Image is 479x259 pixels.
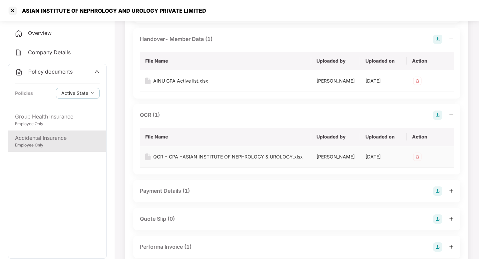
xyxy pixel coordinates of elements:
th: Uploaded on [360,128,407,146]
th: Uploaded on [360,52,407,70]
img: svg+xml;base64,PHN2ZyB4bWxucz0iaHR0cDovL3d3dy53My5vcmcvMjAwMC9zdmciIHdpZHRoPSIyOCIgaGVpZ2h0PSIyOC... [433,214,442,224]
span: Overview [28,30,52,36]
img: svg+xml;base64,PHN2ZyB4bWxucz0iaHR0cDovL3d3dy53My5vcmcvMjAwMC9zdmciIHdpZHRoPSIzMiIgaGVpZ2h0PSIzMi... [412,151,423,162]
span: down [91,92,94,95]
span: plus [449,244,454,249]
div: Payment Details (1) [140,187,190,195]
div: [DATE] [365,153,402,160]
div: AINU GPA Active list.xlsx [153,77,208,85]
img: svg+xml;base64,PHN2ZyB4bWxucz0iaHR0cDovL3d3dy53My5vcmcvMjAwMC9zdmciIHdpZHRoPSIyNCIgaGVpZ2h0PSIyNC... [15,49,23,57]
div: [DATE] [365,77,402,85]
th: Uploaded by [311,128,360,146]
th: File Name [140,52,311,70]
span: up [94,69,100,74]
img: svg+xml;base64,PHN2ZyB4bWxucz0iaHR0cDovL3d3dy53My5vcmcvMjAwMC9zdmciIHdpZHRoPSIyOCIgaGVpZ2h0PSIyOC... [433,35,442,44]
div: Quote Slip (0) [140,215,175,223]
div: [PERSON_NAME] [316,153,355,160]
div: Accidental Insurance [15,134,100,142]
span: Company Details [28,49,71,56]
span: plus [449,216,454,221]
th: File Name [140,128,311,146]
span: plus [449,188,454,193]
img: svg+xml;base64,PHN2ZyB4bWxucz0iaHR0cDovL3d3dy53My5vcmcvMjAwMC9zdmciIHdpZHRoPSIyNCIgaGVpZ2h0PSIyNC... [15,68,23,76]
div: Group Health Insurance [15,113,100,121]
div: Handover- Member Data (1) [140,35,213,43]
img: svg+xml;base64,PHN2ZyB4bWxucz0iaHR0cDovL3d3dy53My5vcmcvMjAwMC9zdmciIHdpZHRoPSIzMiIgaGVpZ2h0PSIzMi... [412,76,423,86]
button: Active Statedown [56,88,100,99]
div: Performa Invoice (1) [140,243,192,251]
th: Uploaded by [311,52,360,70]
div: Employee Only [15,142,100,148]
div: Employee Only [15,121,100,127]
th: Action [407,52,454,70]
img: svg+xml;base64,PHN2ZyB4bWxucz0iaHR0cDovL3d3dy53My5vcmcvMjAwMC9zdmciIHdpZHRoPSIxNiIgaGVpZ2h0PSIyMC... [145,153,151,160]
img: svg+xml;base64,PHN2ZyB4bWxucz0iaHR0cDovL3d3dy53My5vcmcvMjAwMC9zdmciIHdpZHRoPSIxNiIgaGVpZ2h0PSIyMC... [145,78,151,84]
img: svg+xml;base64,PHN2ZyB4bWxucz0iaHR0cDovL3d3dy53My5vcmcvMjAwMC9zdmciIHdpZHRoPSIyNCIgaGVpZ2h0PSIyNC... [15,30,23,38]
span: Active State [61,90,88,97]
span: Policy documents [28,68,73,75]
span: minus [449,113,454,117]
span: minus [449,37,454,41]
div: ASIAN INSTITUTE OF NEPHROLOGY AND UROLOGY PRIVATE LIMITED [18,7,206,14]
div: QCR (1) [140,111,160,119]
img: svg+xml;base64,PHN2ZyB4bWxucz0iaHR0cDovL3d3dy53My5vcmcvMjAwMC9zdmciIHdpZHRoPSIyOCIgaGVpZ2h0PSIyOC... [433,111,442,120]
img: svg+xml;base64,PHN2ZyB4bWxucz0iaHR0cDovL3d3dy53My5vcmcvMjAwMC9zdmciIHdpZHRoPSIyOCIgaGVpZ2h0PSIyOC... [433,186,442,196]
div: [PERSON_NAME] [316,77,355,85]
img: svg+xml;base64,PHN2ZyB4bWxucz0iaHR0cDovL3d3dy53My5vcmcvMjAwMC9zdmciIHdpZHRoPSIyOCIgaGVpZ2h0PSIyOC... [433,242,442,252]
div: QCR - GPA -ASIAN INSTITUTE OF NEPHROLOGY & UROLOGY.xlsx [153,153,303,160]
th: Action [407,128,454,146]
div: Policies [15,90,33,97]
